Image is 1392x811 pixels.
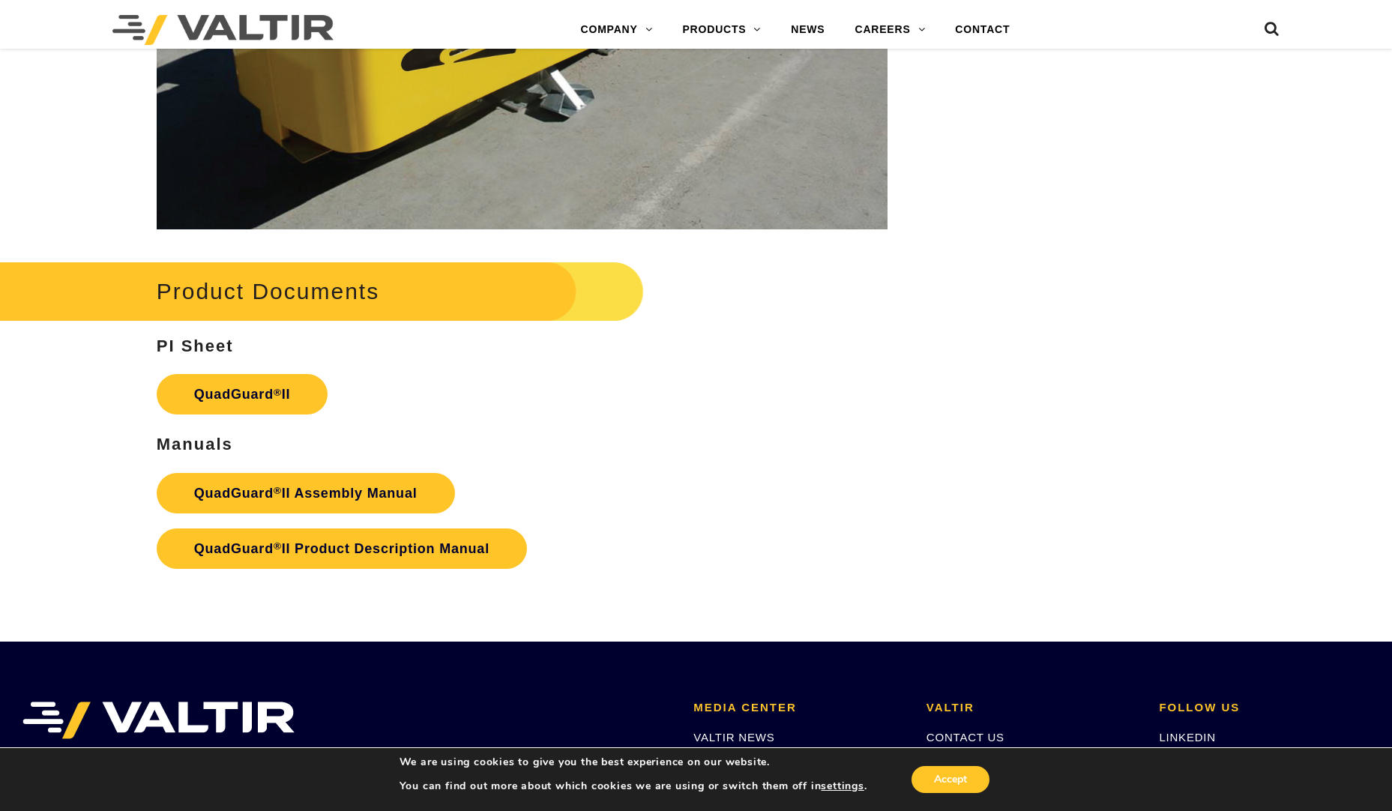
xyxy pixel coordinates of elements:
button: settings [821,780,864,793]
button: Accept [912,766,989,793]
a: CONTACT US [927,731,1004,744]
a: QuadGuard®II Assembly Manual [157,473,455,513]
a: QuadGuard®II [157,374,328,414]
strong: Manuals [157,435,233,453]
img: VALTIR [22,702,295,739]
a: LINKEDIN [1159,731,1216,744]
a: QuadGuard®II Product Description Manual [157,528,527,569]
a: CONTACT [940,15,1025,45]
strong: PI Sheet [157,337,234,355]
strong: QuadGuard II Product Description Manual [194,541,489,556]
a: VALTIR NEWS [693,731,774,744]
p: We are using cookies to give you the best experience on our website. [400,756,867,769]
sup: ® [274,540,282,552]
h2: VALTIR [927,702,1137,714]
a: NEWS [776,15,840,45]
sup: ® [274,387,282,398]
h2: MEDIA CENTER [693,702,904,714]
a: CAREERS [840,15,940,45]
h2: FOLLOW US [1159,702,1370,714]
a: COMPANY [566,15,668,45]
a: PRODUCTS [667,15,776,45]
strong: QuadGuard II Assembly Manual [194,486,418,501]
img: Valtir [112,15,334,45]
sup: ® [274,485,282,496]
p: You can find out more about which cookies we are using or switch them off in . [400,780,867,793]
